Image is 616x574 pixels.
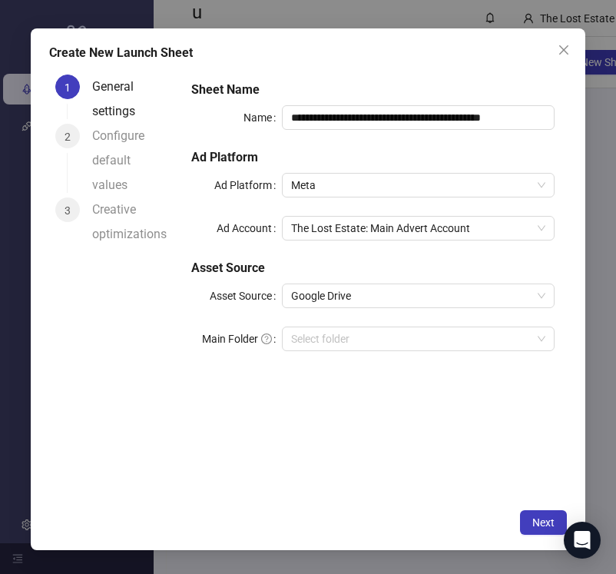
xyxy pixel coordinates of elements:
div: Create New Launch Sheet [49,44,567,62]
h5: Ad Platform [191,148,555,167]
button: Close [551,38,576,62]
span: 3 [65,204,71,217]
span: The Lost Estate: Main Advert Account [291,217,545,240]
span: 2 [65,131,71,143]
div: Open Intercom Messenger [564,522,601,559]
h5: Asset Source [191,259,555,277]
div: Creative optimizations [92,197,179,247]
label: Asset Source [210,284,282,308]
label: Main Folder [202,327,282,351]
span: Meta [291,174,545,197]
label: Ad Platform [214,173,282,197]
span: Next [532,516,555,529]
div: General settings [92,75,172,124]
span: 1 [65,81,71,94]
label: Ad Account [217,216,282,241]
span: Google Drive [291,284,545,307]
span: close [558,44,570,56]
input: Name [282,105,555,130]
label: Name [243,105,282,130]
button: Next [520,510,567,535]
div: Configure default values [92,124,172,197]
span: question-circle [261,333,272,344]
h5: Sheet Name [191,81,555,99]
